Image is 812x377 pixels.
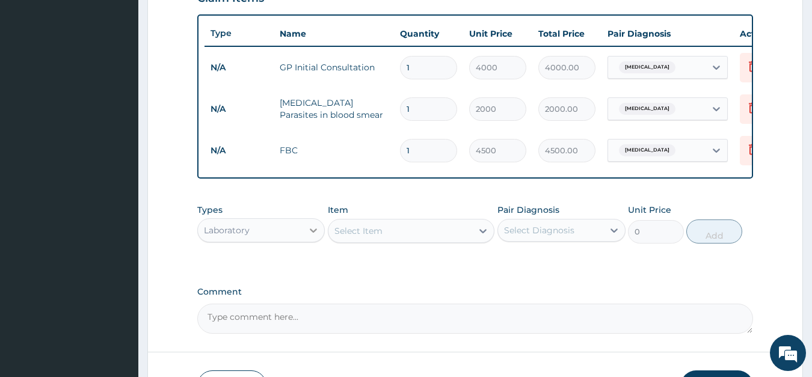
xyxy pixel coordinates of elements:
[619,144,675,156] span: [MEDICAL_DATA]
[274,22,394,46] th: Name
[70,112,166,234] span: We're online!
[204,224,250,236] div: Laboratory
[394,22,463,46] th: Quantity
[63,67,202,83] div: Chat with us now
[497,204,559,216] label: Pair Diagnosis
[274,138,394,162] td: FBC
[197,287,754,297] label: Comment
[686,219,742,244] button: Add
[205,22,274,44] th: Type
[734,22,794,46] th: Actions
[205,98,274,120] td: N/A
[619,103,675,115] span: [MEDICAL_DATA]
[504,224,574,236] div: Select Diagnosis
[205,139,274,162] td: N/A
[22,60,49,90] img: d_794563401_company_1708531726252_794563401
[463,22,532,46] th: Unit Price
[601,22,734,46] th: Pair Diagnosis
[274,91,394,127] td: [MEDICAL_DATA] Parasites in blood smear
[6,250,229,292] textarea: Type your message and hit 'Enter'
[197,205,223,215] label: Types
[197,6,226,35] div: Minimize live chat window
[205,57,274,79] td: N/A
[619,61,675,73] span: [MEDICAL_DATA]
[328,204,348,216] label: Item
[334,225,383,237] div: Select Item
[628,204,671,216] label: Unit Price
[532,22,601,46] th: Total Price
[274,55,394,79] td: GP Initial Consultation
